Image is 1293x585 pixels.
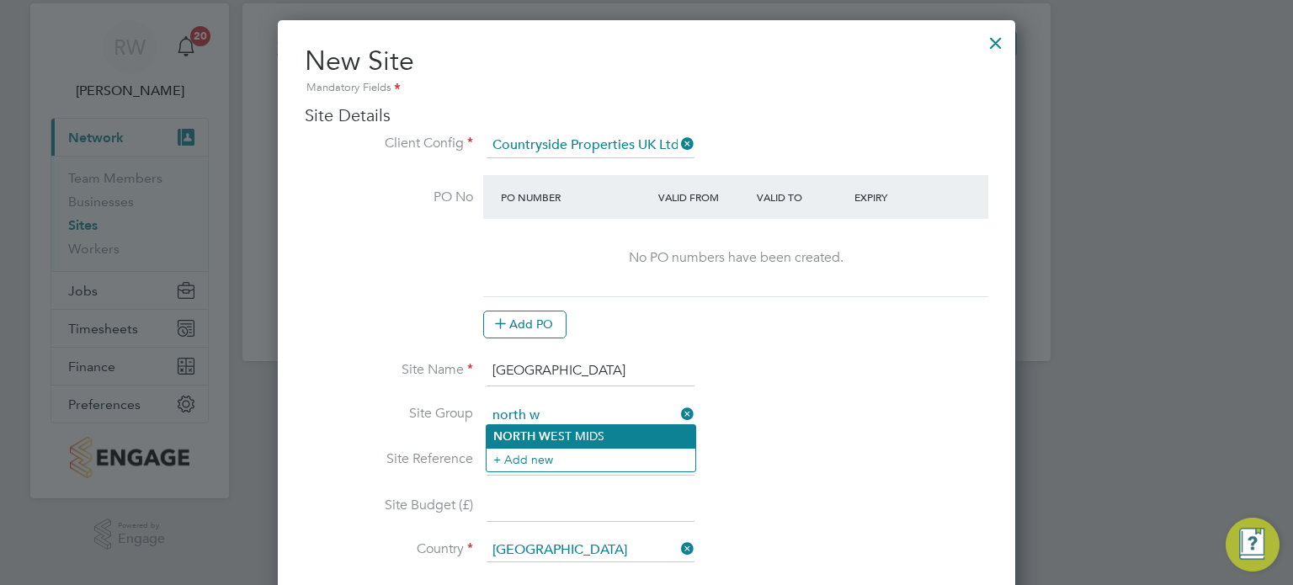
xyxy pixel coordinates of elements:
[497,182,654,212] div: PO Number
[493,429,535,444] b: NORTH
[753,182,851,212] div: Valid To
[305,540,473,558] label: Country
[500,249,971,267] div: No PO numbers have been created.
[483,311,567,338] button: Add PO
[487,448,695,471] li: + Add new
[305,189,473,206] label: PO No
[305,497,473,514] label: Site Budget (£)
[305,405,473,423] label: Site Group
[487,133,694,158] input: Search for...
[305,450,473,468] label: Site Reference
[850,182,949,212] div: Expiry
[654,182,753,212] div: Valid From
[305,44,988,98] h2: New Site
[305,135,473,152] label: Client Config
[305,104,988,126] h3: Site Details
[305,361,473,379] label: Site Name
[487,539,694,562] input: Search for...
[305,79,988,98] div: Mandatory Fields
[487,403,694,428] input: Search for...
[487,425,695,448] li: EST MIDS
[1226,518,1280,572] button: Engage Resource Center
[539,429,551,444] b: W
